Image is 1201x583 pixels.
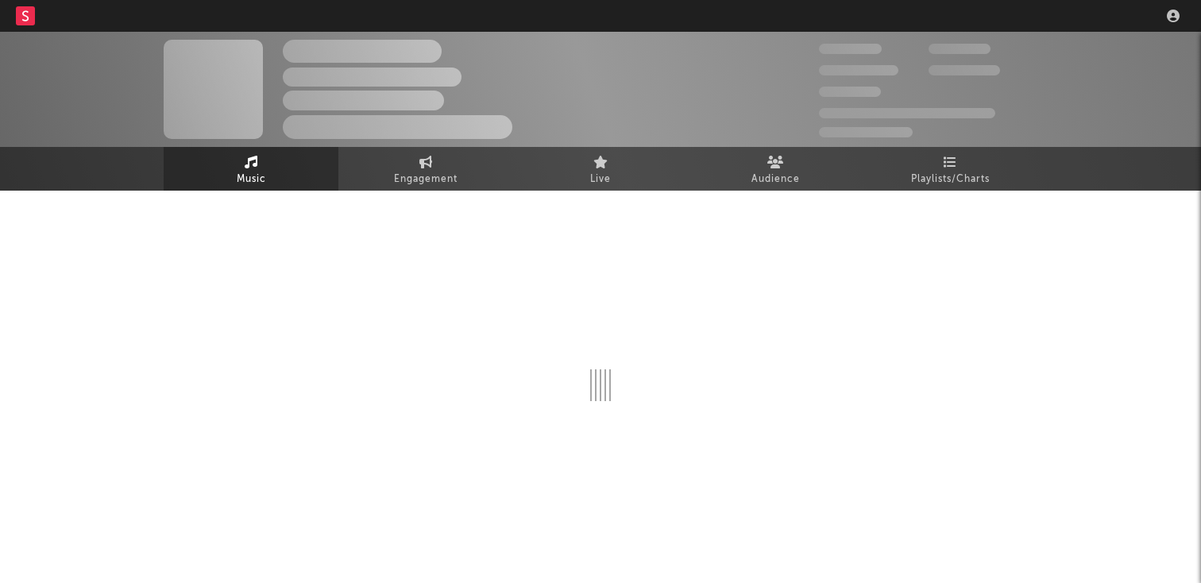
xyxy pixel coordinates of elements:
[688,147,863,191] a: Audience
[819,65,898,75] span: 50 000 000
[911,170,990,189] span: Playlists/Charts
[164,147,338,191] a: Music
[819,127,913,137] span: Jump Score: 85.0
[819,108,995,118] span: 50 000 000 Monthly Listeners
[929,65,1000,75] span: 1 000 000
[513,147,688,191] a: Live
[394,170,458,189] span: Engagement
[819,87,881,97] span: 100 000
[863,147,1037,191] a: Playlists/Charts
[237,170,266,189] span: Music
[338,147,513,191] a: Engagement
[751,170,800,189] span: Audience
[929,44,991,54] span: 100 000
[819,44,882,54] span: 300 000
[590,170,611,189] span: Live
